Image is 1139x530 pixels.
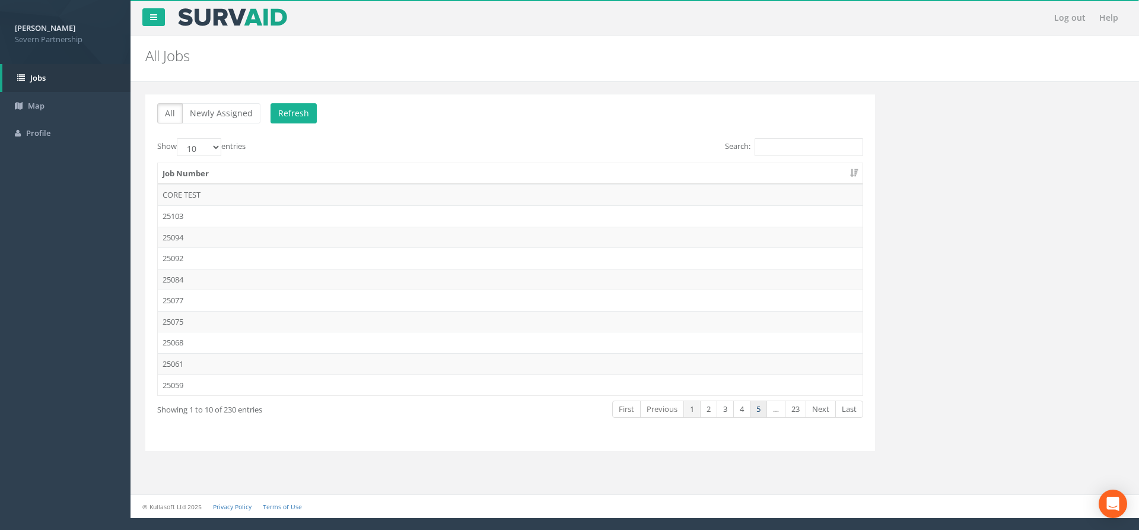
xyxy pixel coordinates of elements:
button: Newly Assigned [182,103,260,123]
span: Map [28,100,44,111]
td: 25068 [158,332,863,353]
select: Showentries [177,138,221,156]
button: All [157,103,183,123]
a: Previous [640,401,684,418]
td: 25094 [158,227,863,248]
td: 25084 [158,269,863,290]
a: 3 [717,401,734,418]
a: … [766,401,785,418]
a: 23 [785,401,806,418]
div: Open Intercom Messenger [1099,490,1127,518]
a: Jobs [2,64,131,92]
td: 25075 [158,311,863,332]
td: CORE TEST [158,184,863,205]
a: Last [835,401,863,418]
h2: All Jobs [145,48,958,64]
a: Privacy Policy [213,503,252,511]
td: 25059 [158,375,863,396]
small: © Kullasoft Ltd 2025 [142,503,202,511]
a: Terms of Use [263,503,302,511]
td: 25092 [158,247,863,269]
strong: [PERSON_NAME] [15,23,75,33]
a: First [612,401,641,418]
label: Show entries [157,138,246,156]
input: Search: [755,138,863,156]
span: Profile [26,128,50,138]
span: Jobs [30,72,46,83]
button: Refresh [271,103,317,123]
a: 2 [700,401,717,418]
div: Showing 1 to 10 of 230 entries [157,399,441,415]
td: 25061 [158,353,863,375]
label: Search: [725,138,863,156]
a: [PERSON_NAME] Severn Partnership [15,20,116,45]
a: 4 [733,401,750,418]
a: 5 [750,401,767,418]
th: Job Number: activate to sort column ascending [158,163,863,185]
span: Severn Partnership [15,34,116,45]
a: 1 [683,401,701,418]
a: Next [806,401,836,418]
td: 25077 [158,290,863,311]
td: 25103 [158,205,863,227]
